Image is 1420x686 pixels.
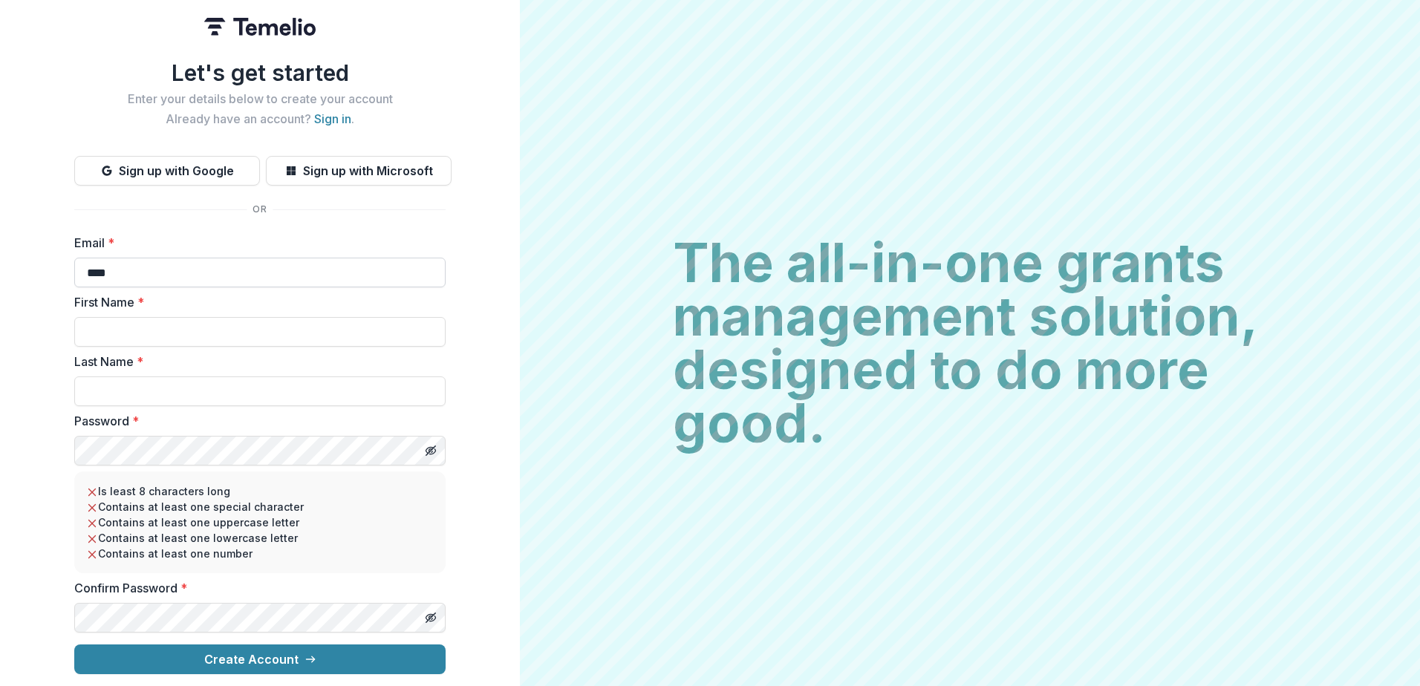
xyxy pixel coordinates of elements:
[314,111,351,126] a: Sign in
[74,293,437,311] label: First Name
[74,112,446,126] h2: Already have an account? .
[74,644,446,674] button: Create Account
[74,353,437,370] label: Last Name
[86,514,434,530] li: Contains at least one uppercase letter
[86,483,434,499] li: Is least 8 characters long
[419,606,443,630] button: Toggle password visibility
[74,234,437,252] label: Email
[86,530,434,546] li: Contains at least one lowercase letter
[74,156,260,186] button: Sign up with Google
[204,18,316,36] img: Temelio
[74,412,437,430] label: Password
[74,92,446,106] h2: Enter your details below to create your account
[419,439,443,463] button: Toggle password visibility
[86,546,434,561] li: Contains at least one number
[74,579,437,597] label: Confirm Password
[266,156,452,186] button: Sign up with Microsoft
[86,499,434,514] li: Contains at least one special character
[74,59,446,86] h1: Let's get started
